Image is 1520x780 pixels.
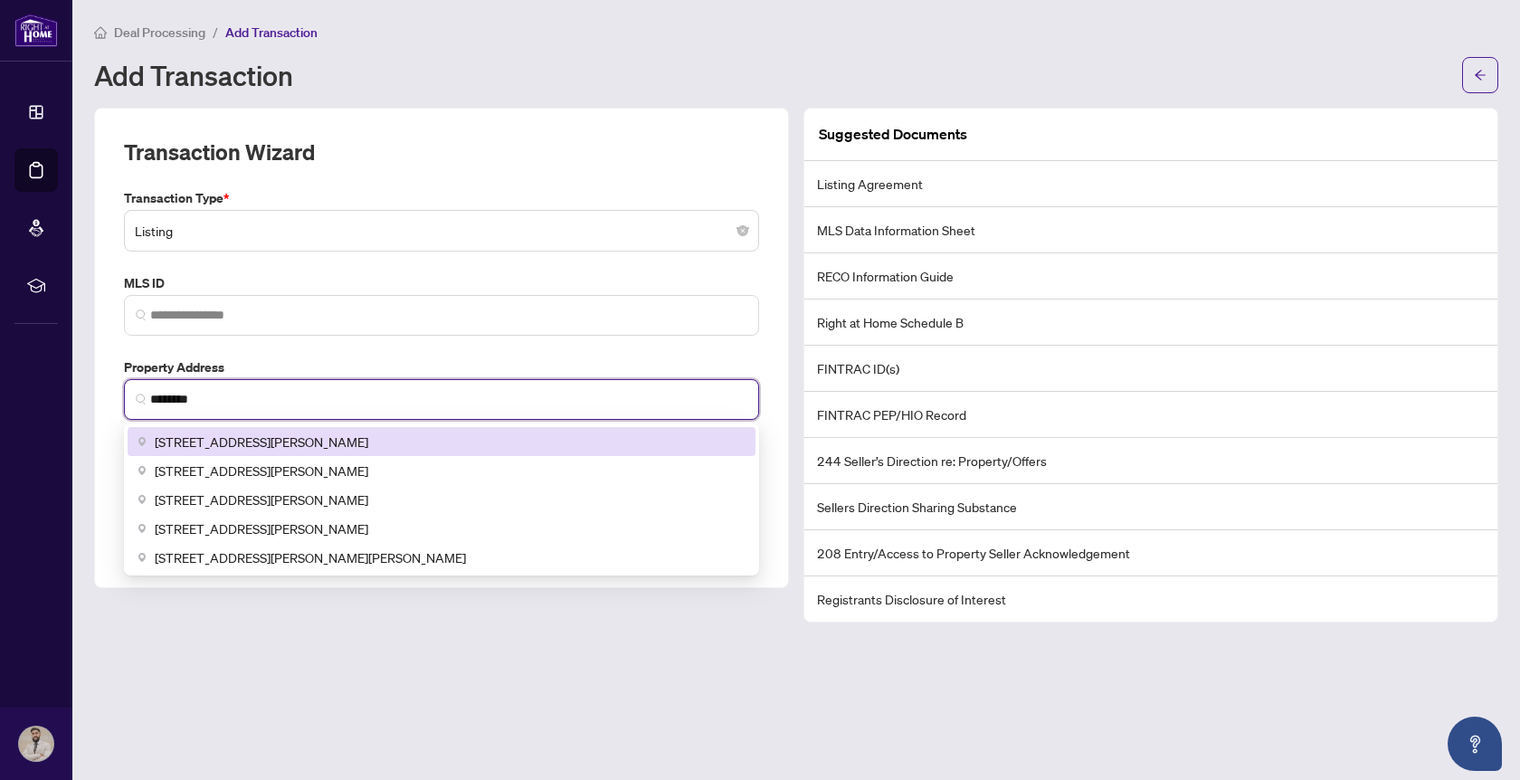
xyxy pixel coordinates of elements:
[136,309,147,320] img: search_icon
[114,24,205,41] span: Deal Processing
[1448,717,1502,771] button: Open asap
[136,394,147,404] img: search_icon
[804,346,1497,392] li: FINTRAC ID(s)
[213,22,218,43] li: /
[124,138,315,166] h2: Transaction Wizard
[94,26,107,39] span: home
[225,24,318,41] span: Add Transaction
[1474,69,1487,81] span: arrow-left
[155,461,368,480] span: [STREET_ADDRESS][PERSON_NAME]
[804,300,1497,346] li: Right at Home Schedule B
[804,438,1497,484] li: 244 Seller’s Direction re: Property/Offers
[819,123,967,146] article: Suggested Documents
[94,61,293,90] h1: Add Transaction
[737,225,748,236] span: close-circle
[804,392,1497,438] li: FINTRAC PEP/HIO Record
[804,576,1497,622] li: Registrants Disclosure of Interest
[155,490,368,509] span: [STREET_ADDRESS][PERSON_NAME]
[124,357,759,377] label: Property Address
[804,484,1497,530] li: Sellers Direction Sharing Substance
[19,727,53,761] img: Profile Icon
[155,518,368,538] span: [STREET_ADDRESS][PERSON_NAME]
[155,432,368,452] span: [STREET_ADDRESS][PERSON_NAME]
[124,273,759,293] label: MLS ID
[804,253,1497,300] li: RECO Information Guide
[804,161,1497,207] li: Listing Agreement
[155,547,466,567] span: [STREET_ADDRESS][PERSON_NAME][PERSON_NAME]
[14,14,58,47] img: logo
[804,530,1497,576] li: 208 Entry/Access to Property Seller Acknowledgement
[135,214,748,248] span: Listing
[804,207,1497,253] li: MLS Data Information Sheet
[124,188,759,208] label: Transaction Type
